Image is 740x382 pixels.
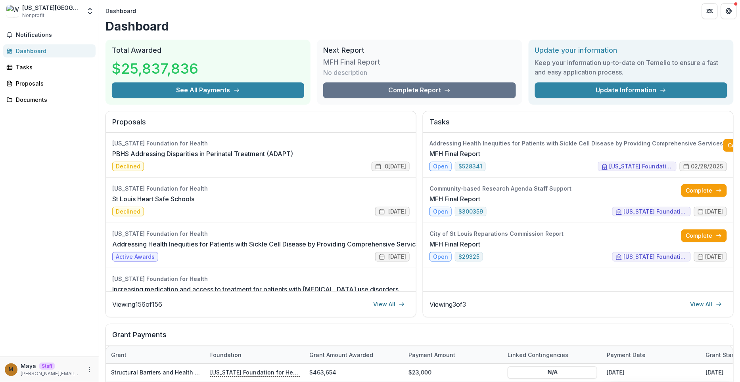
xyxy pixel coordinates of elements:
div: Linked Contingencies [503,346,602,363]
a: MFH Final Report [429,149,480,159]
a: Addressing Health Inequities for Patients with Sickle Cell Disease by Providing Comprehensive Ser... [112,239,423,249]
a: Increasing medication and access to treatment for patients with [MEDICAL_DATA] use disorders [112,285,399,294]
div: Foundation [205,351,246,359]
a: Complete [681,184,727,197]
button: More [84,365,94,374]
div: Foundation [205,346,305,363]
h2: Update your information [535,46,727,55]
button: See All Payments [112,82,304,98]
a: Update Information [535,82,727,98]
p: Maya [21,362,36,370]
a: Dashboard [3,44,96,57]
div: Payment Amount [404,346,503,363]
div: Grant [106,351,131,359]
p: Viewing 156 of 156 [112,300,162,309]
div: Payment date [602,346,701,363]
p: [US_STATE] Foundation for Health [210,368,300,376]
p: [PERSON_NAME][EMAIL_ADDRESS][DOMAIN_NAME] [21,370,81,377]
a: Proposals [3,77,96,90]
div: Grant [106,346,205,363]
div: Dashboard [16,47,89,55]
button: Get Help [721,3,737,19]
button: N/A [508,366,597,378]
div: Proposals [16,79,89,88]
a: Tasks [3,61,96,74]
a: Complete [681,229,727,242]
a: St Louis Heart Safe Schools [112,194,194,204]
h2: Next Report [323,46,516,55]
div: Grant amount awarded [305,346,404,363]
h3: $25,837,836 [112,58,198,79]
div: $463,654 [305,364,404,381]
a: MFH Final Report [429,239,480,249]
h3: MFH Final Report [323,58,383,67]
div: Maya [9,367,13,372]
div: Documents [16,95,89,104]
div: $23,000 [404,364,503,381]
a: View All [686,298,727,311]
h2: Grant Payments [112,330,727,346]
img: Washington University [6,5,19,17]
div: [DATE] [602,364,701,381]
h2: Total Awarded [112,46,304,55]
h2: Proposals [112,118,410,133]
div: [US_STATE][GEOGRAPHIC_DATA] [22,4,81,12]
div: Payment date [602,351,650,359]
button: Partners [702,3,718,19]
a: Structural Barriers and Health Outcomes of New Missourians [111,369,280,376]
h1: Dashboard [105,19,734,33]
p: Staff [39,363,55,370]
a: MFH Final Report [429,194,480,204]
a: Documents [3,93,96,106]
div: Dashboard [105,7,136,15]
p: No description [323,68,367,77]
div: Grant amount awarded [305,351,378,359]
button: Open entity switcher [84,3,96,19]
nav: breadcrumb [102,5,139,17]
a: View All [368,298,410,311]
div: Tasks [16,63,89,71]
div: Linked Contingencies [503,351,573,359]
span: Notifications [16,32,92,38]
h3: Keep your information up-to-date on Temelio to ensure a fast and easy application process. [535,58,727,77]
button: Notifications [3,29,96,41]
a: PBHS Addressing Disparities in Perinatal Treatment (ADAPT) [112,149,293,159]
a: Complete Report [323,82,516,98]
span: Nonprofit [22,12,44,19]
div: Payment Amount [404,351,460,359]
h2: Tasks [429,118,727,133]
p: Viewing 3 of 3 [429,300,466,309]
